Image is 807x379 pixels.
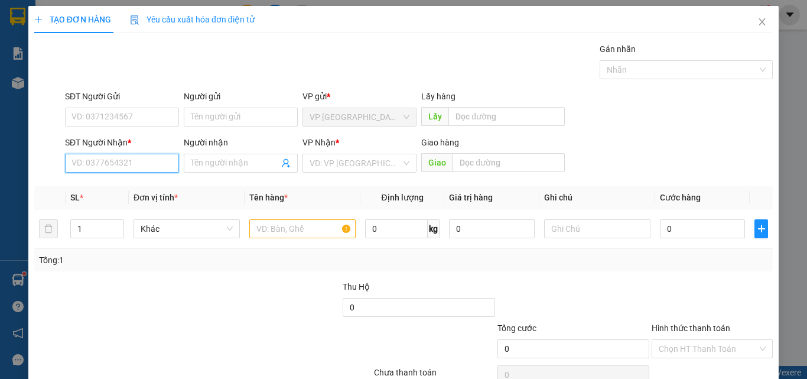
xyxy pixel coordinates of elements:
[421,138,459,147] span: Giao hàng
[141,220,233,238] span: Khác
[343,282,370,291] span: Thu Hộ
[449,193,493,202] span: Giá trị hàng
[448,107,565,126] input: Dọc đường
[310,108,409,126] span: VP Sài Gòn
[134,193,178,202] span: Đơn vị tính
[544,219,650,238] input: Ghi Chú
[184,90,298,103] div: Người gửi
[381,193,423,202] span: Định lượng
[128,15,157,43] img: logo.jpg
[39,219,58,238] button: delete
[660,193,701,202] span: Cước hàng
[65,90,179,103] div: SĐT Người Gửi
[421,92,455,101] span: Lấy hàng
[539,186,655,209] th: Ghi chú
[34,15,43,24] span: plus
[757,17,767,27] span: close
[281,158,291,168] span: user-add
[76,17,113,114] b: BIÊN NHẬN GỬI HÀNG HÓA
[249,219,356,238] input: VD: Bàn, Ghế
[428,219,440,238] span: kg
[652,323,730,333] label: Hình thức thanh toán
[99,45,162,54] b: [DOMAIN_NAME]
[600,44,636,54] label: Gán nhãn
[99,56,162,71] li: (c) 2017
[130,15,139,25] img: icon
[449,219,534,238] input: 0
[421,153,453,172] span: Giao
[754,219,768,238] button: plus
[302,90,416,103] div: VP gửi
[39,254,313,267] div: Tổng: 1
[65,136,179,149] div: SĐT Người Nhận
[34,15,111,24] span: TẠO ĐƠN HÀNG
[746,6,779,39] button: Close
[497,323,536,333] span: Tổng cước
[755,224,767,234] span: plus
[184,136,298,149] div: Người nhận
[421,107,448,126] span: Lấy
[70,193,80,202] span: SL
[130,15,255,24] span: Yêu cầu xuất hóa đơn điện tử
[302,138,336,147] span: VP Nhận
[15,76,67,132] b: [PERSON_NAME]
[453,153,565,172] input: Dọc đường
[249,193,288,202] span: Tên hàng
